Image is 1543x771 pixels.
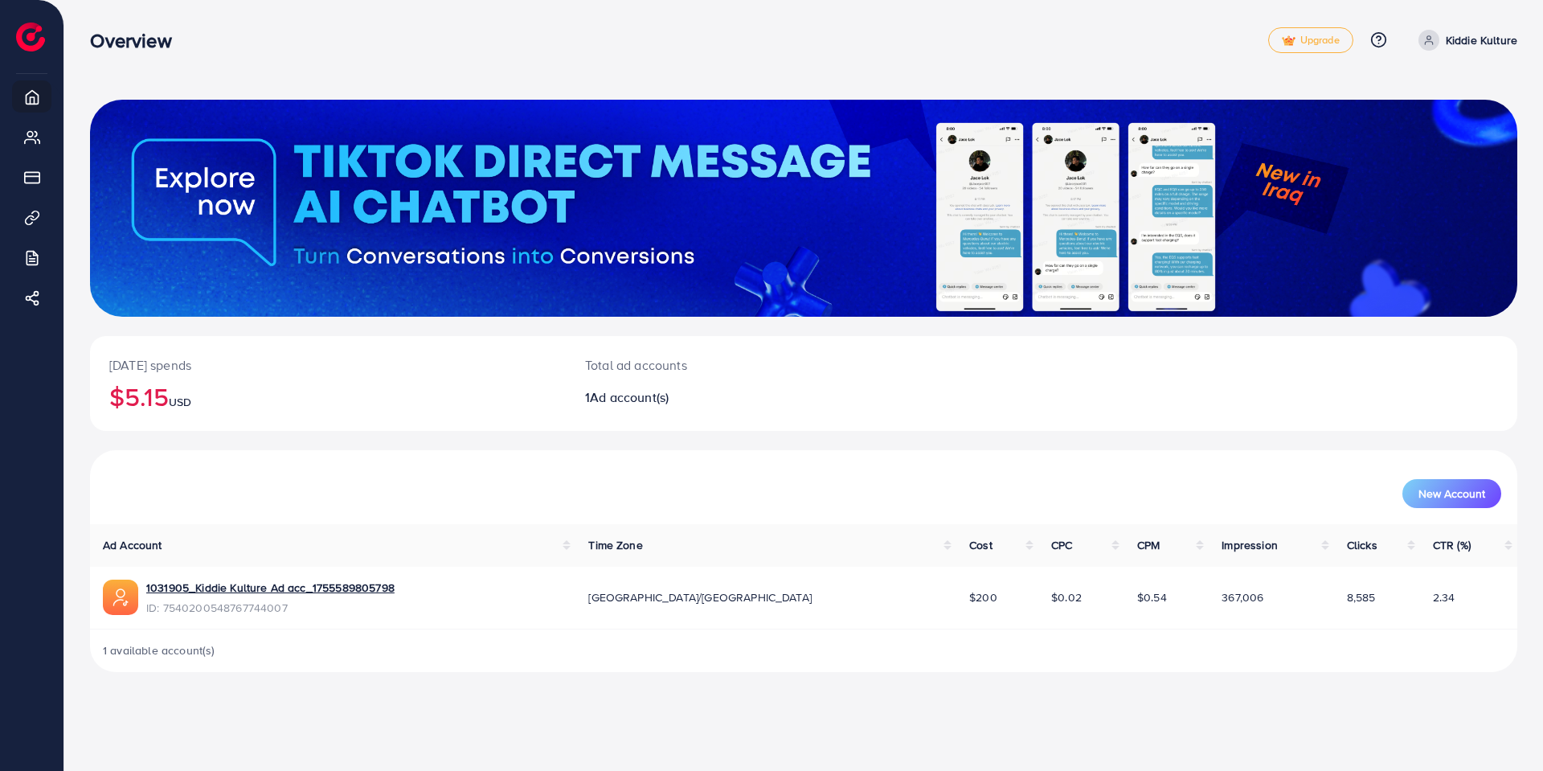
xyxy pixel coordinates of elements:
[1282,35,1295,47] img: tick
[1418,488,1485,499] span: New Account
[1433,537,1471,553] span: CTR (%)
[103,537,162,553] span: Ad Account
[1347,589,1376,605] span: 8,585
[585,390,903,405] h2: 1
[590,388,669,406] span: Ad account(s)
[1402,479,1501,508] button: New Account
[1222,537,1278,553] span: Impression
[169,394,191,410] span: USD
[585,355,903,375] p: Total ad accounts
[1222,589,1263,605] span: 367,006
[1433,589,1455,605] span: 2.34
[969,537,993,553] span: Cost
[1051,537,1072,553] span: CPC
[103,642,215,658] span: 1 available account(s)
[1347,537,1377,553] span: Clicks
[1137,537,1160,553] span: CPM
[1446,31,1517,50] p: Kiddie Kulture
[90,29,184,52] h3: Overview
[969,589,997,605] span: $200
[146,580,395,596] a: 1031905_Kiddie Kulture Ad acc_1755589805798
[588,537,642,553] span: Time Zone
[1137,589,1167,605] span: $0.54
[109,355,546,375] p: [DATE] spends
[1051,589,1082,605] span: $0.02
[1282,35,1340,47] span: Upgrade
[1475,699,1531,759] iframe: Chat
[1412,30,1517,51] a: Kiddie Kulture
[588,589,812,605] span: [GEOGRAPHIC_DATA]/[GEOGRAPHIC_DATA]
[103,580,138,615] img: ic-ads-acc.e4c84228.svg
[146,600,395,616] span: ID: 7540200548767744007
[1268,27,1353,53] a: tickUpgrade
[16,23,45,51] img: logo
[109,381,546,412] h2: $5.15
